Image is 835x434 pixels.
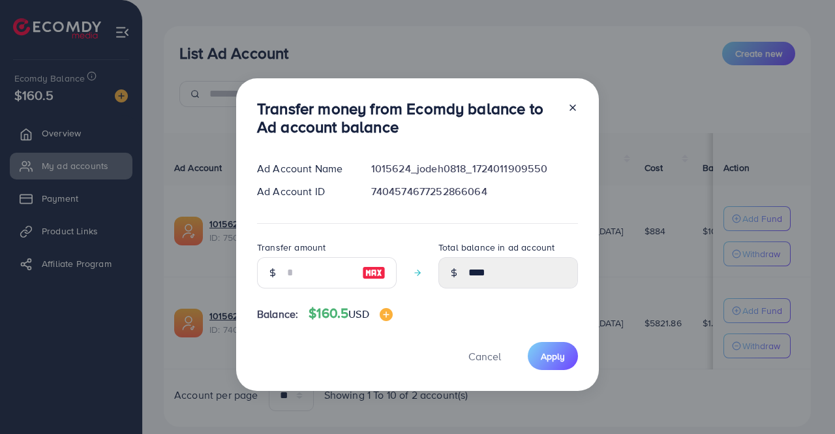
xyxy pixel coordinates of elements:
[247,161,361,176] div: Ad Account Name
[380,308,393,321] img: image
[247,184,361,199] div: Ad Account ID
[361,184,588,199] div: 7404574677252866064
[780,375,825,424] iframe: Chat
[452,342,517,370] button: Cancel
[257,99,557,137] h3: Transfer money from Ecomdy balance to Ad account balance
[541,350,565,363] span: Apply
[257,307,298,322] span: Balance:
[257,241,326,254] label: Transfer amount
[361,161,588,176] div: 1015624_jodeh0818_1724011909550
[362,265,386,281] img: image
[309,305,392,322] h4: $160.5
[348,307,369,321] span: USD
[438,241,554,254] label: Total balance in ad account
[528,342,578,370] button: Apply
[468,349,501,364] span: Cancel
